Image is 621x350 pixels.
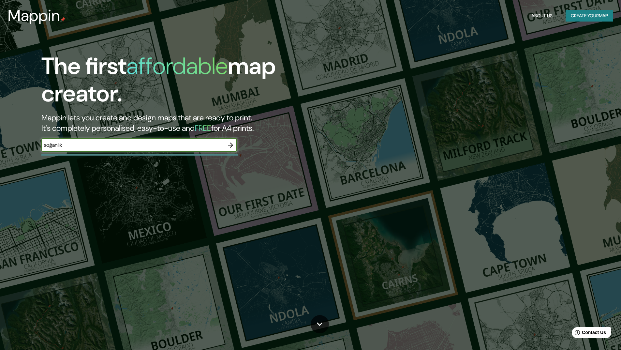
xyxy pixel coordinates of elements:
h1: affordable [126,51,228,81]
button: Create yourmap [566,10,613,22]
h1: The first map creator. [41,53,352,113]
iframe: Help widget launcher [563,325,614,343]
h2: Mappin lets you create and design maps that are ready to print. It's completely personalised, eas... [41,113,352,133]
input: Choose your favourite place [41,141,224,149]
button: About Us [529,10,555,22]
h3: Mappin [8,7,60,25]
img: mappin-pin [60,17,66,22]
h5: FREE [195,123,211,133]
